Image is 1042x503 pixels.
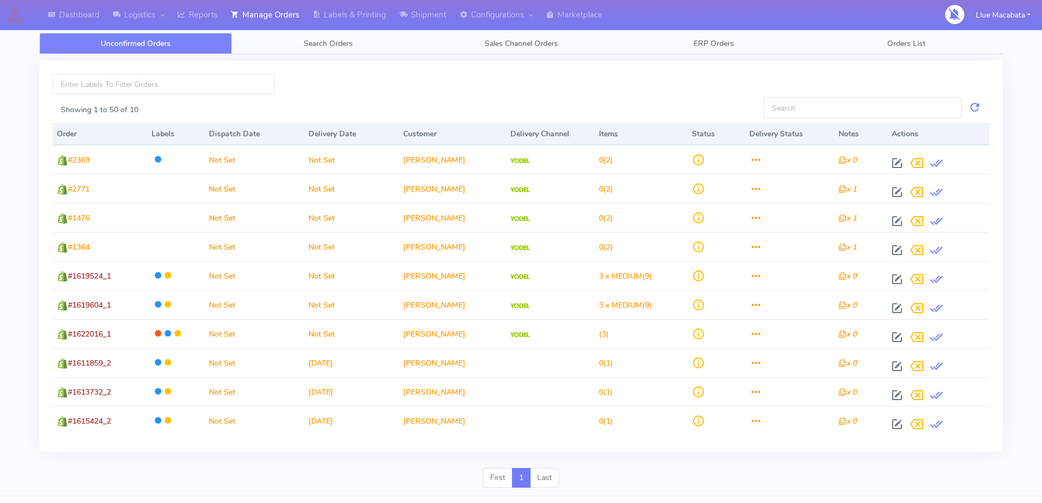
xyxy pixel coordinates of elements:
span: Sales Channel Orders [485,38,558,49]
span: 0 [599,416,603,426]
td: [PERSON_NAME] [399,348,506,377]
td: Not Set [304,203,399,232]
td: [PERSON_NAME] [399,203,506,232]
td: [PERSON_NAME] [399,290,506,319]
input: Enter Labels To Filter Orders [53,74,275,94]
td: Not Set [304,145,399,174]
td: Not Set [304,174,399,203]
td: Not Set [205,203,304,232]
td: [DATE] [304,377,399,406]
img: Yodel [510,332,529,338]
ul: Tabs [39,33,1003,54]
span: 0 [599,213,603,223]
img: Yodel [510,187,529,193]
td: Not Set [205,377,304,406]
a: 1 [512,468,531,488]
span: (2) [599,155,613,165]
span: Orders List [887,38,925,49]
i: x 0 [839,329,857,339]
td: Not Set [205,348,304,377]
th: Delivery Channel [506,123,595,145]
span: #1619524_1 [68,271,111,281]
i: x 0 [839,300,857,310]
td: [DATE] [304,348,399,377]
span: 0 [599,242,603,252]
span: (2) [599,184,613,194]
span: #1613732_2 [68,387,111,397]
th: Customer [399,123,506,145]
td: [PERSON_NAME] [399,174,506,203]
span: (9) [599,271,652,281]
span: 0 [599,387,603,397]
th: Items [595,123,688,145]
span: #2771 [68,184,90,194]
i: x 1 [839,213,857,223]
span: 3 x MEDIUM [599,300,642,310]
span: #1476 [68,213,90,223]
td: Not Set [205,406,304,435]
td: [DATE] [304,406,399,435]
th: Delivery Date [304,123,399,145]
td: Not Set [205,261,304,290]
span: ERP Orders [694,38,734,49]
span: 0 [599,358,603,368]
td: Not Set [205,145,304,174]
td: Not Set [205,232,304,261]
span: 0 [599,184,603,194]
th: Actions [887,123,989,145]
td: [PERSON_NAME] [399,261,506,290]
th: Dispatch Date [205,123,304,145]
td: [PERSON_NAME] [399,319,506,348]
td: Not Set [304,232,399,261]
img: Yodel [510,303,529,309]
i: x 0 [839,416,857,426]
span: Search Orders [304,38,353,49]
td: Not Set [205,174,304,203]
td: Not Set [304,290,399,319]
span: #1622016_1 [68,329,111,339]
td: Not Set [304,261,399,290]
i: x 1 [839,184,857,194]
td: Not Set [205,319,304,348]
img: Yodel [510,274,529,280]
td: Not Set [205,290,304,319]
span: (2) [599,213,613,223]
span: 0 [599,155,603,165]
img: Yodel [510,245,529,251]
th: Status [688,123,745,145]
th: Order [53,123,147,145]
button: Llue Macabata [968,4,1039,26]
i: x 1 [839,242,857,252]
img: Yodel [510,158,529,164]
span: #1364 [68,242,90,252]
span: #1619604_1 [68,300,111,310]
span: #2369 [68,155,90,165]
td: [PERSON_NAME] [399,377,506,406]
span: 3 x MEDIUM [599,271,642,281]
i: x 0 [839,387,857,397]
label: Showing 1 to 50 of 10 [61,104,138,115]
i: x 0 [839,358,857,368]
span: Unconfirmed Orders [101,38,171,49]
th: Notes [834,123,888,145]
img: Yodel [510,216,529,222]
i: x 0 [839,271,857,281]
i: x 0 [839,155,857,165]
span: (1) [599,358,613,368]
input: Search [764,97,962,118]
th: Labels [147,123,205,145]
span: #1615424_2 [68,416,111,426]
span: #1611859_2 [68,358,111,368]
span: (1) [599,416,613,426]
td: Not Set [304,319,399,348]
td: [PERSON_NAME] [399,145,506,174]
th: Delivery Status [745,123,834,145]
span: (9) [599,300,652,310]
span: (3) [599,329,609,339]
td: [PERSON_NAME] [399,232,506,261]
span: (1) [599,387,613,397]
td: [PERSON_NAME] [399,406,506,435]
span: (2) [599,242,613,252]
